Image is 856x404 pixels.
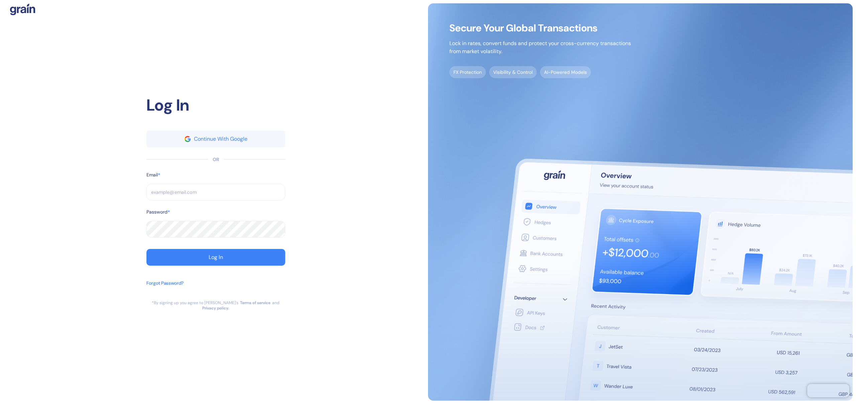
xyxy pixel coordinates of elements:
button: Forgot Password? [146,276,184,300]
div: OR [213,156,219,163]
span: Secure Your Global Transactions [449,25,631,31]
div: Forgot Password? [146,280,184,287]
button: googleContinue With Google [146,131,285,147]
div: and [272,300,280,305]
label: Password [146,209,168,216]
a: Terms of service [240,300,271,305]
img: logo [10,3,35,15]
img: signup-main-image [428,3,853,401]
div: Log In [146,93,285,117]
div: *By signing up you agree to [PERSON_NAME]’s [152,300,238,305]
span: AI-Powered Models [540,66,591,78]
a: Privacy policy. [202,305,229,311]
label: Email [146,171,158,178]
input: example@email.com [146,184,285,200]
span: FX Protection [449,66,486,78]
button: Log In [146,249,285,266]
div: Continue With Google [194,136,247,142]
div: Log In [209,255,223,260]
iframe: Chatra live chat [807,384,849,397]
p: Lock in rates, convert funds and protect your cross-currency transactions from market volatility. [449,39,631,55]
img: google [185,136,191,142]
span: Visibility & Control [489,66,537,78]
